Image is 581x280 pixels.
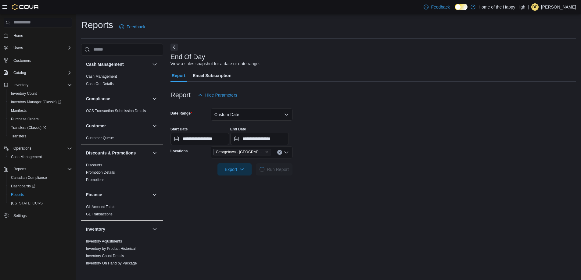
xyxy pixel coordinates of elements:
[127,24,145,30] span: Feedback
[151,191,158,198] button: Finance
[528,3,529,11] p: |
[9,153,72,161] span: Cash Management
[81,203,163,220] div: Finance
[86,150,150,156] button: Discounts & Promotions
[1,31,74,40] button: Home
[541,3,576,11] p: [PERSON_NAME]
[531,3,539,11] div: Deanna Pimentel
[221,163,248,175] span: Export
[11,108,27,113] span: Manifests
[151,95,158,102] button: Compliance
[9,200,45,207] a: [US_STATE] CCRS
[9,90,39,97] a: Inventory Count
[9,98,72,106] span: Inventory Manager (Classic)
[86,163,102,167] a: Discounts
[86,261,137,266] span: Inventory On Hand by Package
[1,81,74,89] button: Inventory
[86,123,150,129] button: Customer
[13,83,28,87] span: Inventory
[86,109,146,113] a: OCS Transaction Submission Details
[6,123,74,132] a: Transfers (Classic)
[4,29,72,236] nav: Complex example
[6,106,74,115] button: Manifests
[81,73,163,90] div: Cash Management
[151,149,158,157] button: Discounts & Promotions
[86,150,136,156] h3: Discounts & Promotions
[9,183,38,190] a: Dashboards
[11,69,28,76] button: Catalog
[9,124,48,131] a: Transfers (Classic)
[13,70,26,75] span: Catalog
[12,4,39,10] img: Cova
[11,100,61,105] span: Inventory Manager (Classic)
[230,133,289,145] input: Press the down key to open a popover containing a calendar.
[86,96,150,102] button: Compliance
[1,44,74,52] button: Users
[11,212,29,219] a: Settings
[11,165,72,173] span: Reports
[284,150,289,155] button: Open list of options
[86,178,105,182] a: Promotions
[86,261,137,265] a: Inventory On Hand by Package
[1,69,74,77] button: Catalog
[431,4,450,10] span: Feedback
[86,82,114,86] a: Cash Out Details
[9,98,64,106] a: Inventory Manager (Classic)
[195,89,240,101] button: Hide Parameters
[6,199,74,207] button: [US_STATE] CCRS
[533,3,538,11] span: DP
[86,136,114,140] a: Customer Queue
[11,32,72,39] span: Home
[11,32,26,39] a: Home
[6,173,74,182] button: Canadian Compliance
[11,212,72,219] span: Settings
[86,246,136,251] span: Inventory by Product Historical
[81,161,163,186] div: Discounts & Promotions
[11,192,24,197] span: Reports
[6,153,74,161] button: Cash Management
[170,91,191,99] h3: Report
[86,163,102,168] span: Discounts
[170,127,188,132] label: Start Date
[86,239,122,244] span: Inventory Adjustments
[86,212,113,216] a: GL Transactions
[6,89,74,98] button: Inventory Count
[86,61,124,67] h3: Cash Management
[86,205,115,209] a: GL Account Totals
[260,167,264,172] span: Loading
[479,3,525,11] p: Home of the Happy High
[151,61,158,68] button: Cash Management
[265,150,268,154] button: Remove Georgetown - Mountainview - Fire & Flower from selection in this group
[86,212,113,217] span: GL Transactions
[11,134,26,139] span: Transfers
[9,183,72,190] span: Dashboards
[11,175,47,180] span: Canadian Compliance
[172,69,185,82] span: Report
[1,144,74,153] button: Operations
[117,21,148,33] a: Feedback
[13,146,31,151] span: Operations
[205,92,237,98] span: Hide Parameters
[11,81,31,89] button: Inventory
[6,182,74,190] a: Dashboards
[86,170,115,175] a: Promotion Details
[9,107,29,114] a: Manifests
[9,133,29,140] a: Transfers
[86,61,150,67] button: Cash Management
[170,53,205,61] h3: End Of Day
[6,190,74,199] button: Reports
[6,115,74,123] button: Purchase Orders
[9,133,72,140] span: Transfers
[9,107,72,114] span: Manifests
[11,154,42,159] span: Cash Management
[13,45,23,50] span: Users
[170,133,229,145] input: Press the down key to open a popover containing a calendar.
[6,98,74,106] a: Inventory Manager (Classic)
[86,123,106,129] h3: Customer
[11,44,25,51] button: Users
[9,191,26,198] a: Reports
[86,192,150,198] button: Finance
